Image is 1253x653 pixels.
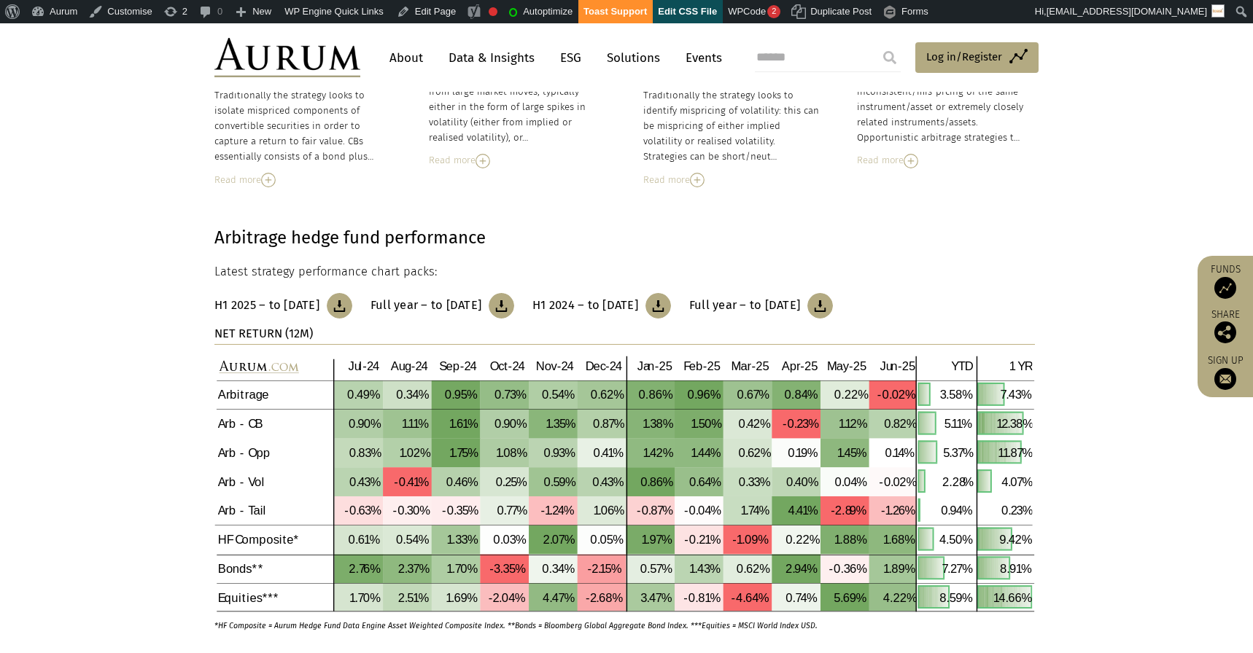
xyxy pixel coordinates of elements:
img: Sign up to our newsletter [1214,368,1236,390]
a: Solutions [600,44,667,71]
a: About [382,44,430,71]
img: Download Article [489,293,514,318]
div: Focus keyphrase not set [489,7,497,16]
img: Share this post [1214,321,1236,343]
img: Access Funds [1214,277,1236,299]
span: [EMAIL_ADDRESS][DOMAIN_NAME] [1047,6,1207,17]
a: Funds [1205,263,1246,299]
div: Strategies that look to benefit from inconsistent/mis-prcing of the same instrument/asset or extr... [857,69,1035,146]
div: Share [1205,310,1246,343]
h3: Full year – to [DATE] [689,298,800,313]
a: ESG [553,44,589,71]
a: Events [678,44,722,71]
div: 2 [767,5,780,18]
p: Latest strategy performance chart packs: [214,262,1035,281]
a: Sign up [1205,354,1246,390]
div: Read more [643,172,821,188]
img: Read More [904,154,918,168]
img: Download Article [645,293,671,318]
strong: NET RETURN (12M) [214,326,313,340]
img: Read More [476,154,490,168]
div: Read more [857,152,1035,168]
a: H1 2024 – to [DATE] [532,293,671,318]
img: Aurum [214,38,360,77]
img: Read More [690,173,705,187]
div: Traditionally the strategy looks to identify mispricing of volatility: this can be mispricing of ... [643,87,821,165]
h3: H1 2024 – to [DATE] [532,298,638,313]
strong: Arbitrage hedge fund performance [214,227,486,248]
div: Read more [429,152,607,168]
p: *HF Composite = Aurum Hedge Fund Data Engine Asset Weighted Composite Index. **Bonds = Bloomberg ... [214,612,994,632]
img: Read More [261,173,276,187]
a: Full year – to [DATE] [371,293,514,318]
div: Read more [214,172,392,188]
div: Strategies that explicitly look to benefit from large market moves, typically either in the form ... [429,69,607,146]
a: Full year – to [DATE] [689,293,833,318]
img: Download Article [327,293,352,318]
a: Data & Insights [441,44,542,71]
h3: H1 2025 – to [DATE] [214,298,319,313]
span: Log in/Register [926,48,1002,66]
a: Log in/Register [915,42,1039,73]
input: Submit [875,43,904,72]
img: Download Article [807,293,833,318]
h3: Full year – to [DATE] [371,298,481,313]
div: Traditionally the strategy looks to isolate mispriced components of convertible securities in ord... [214,87,392,165]
a: H1 2025 – to [DATE] [214,293,352,318]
